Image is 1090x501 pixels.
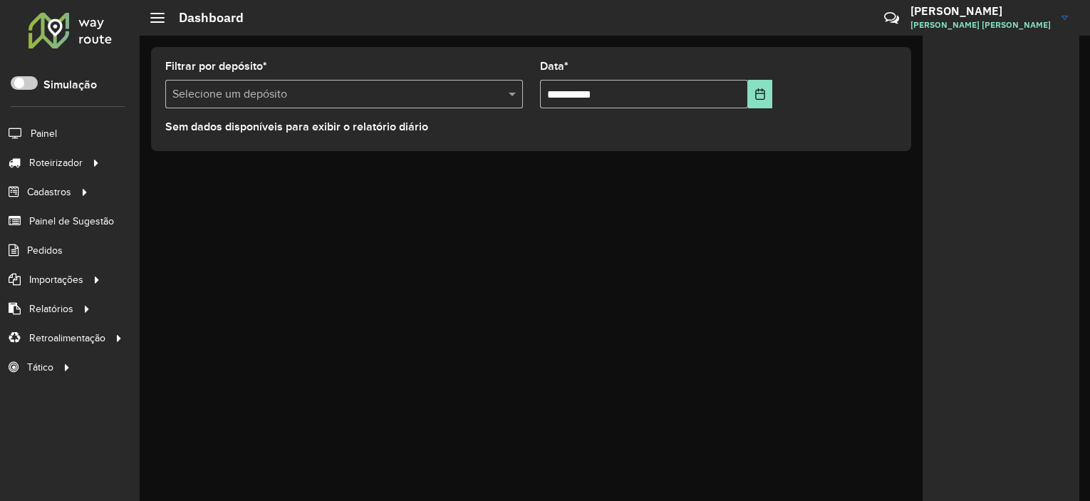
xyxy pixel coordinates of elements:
h3: [PERSON_NAME] [910,4,1051,18]
span: Cadastros [27,185,71,200]
label: Sem dados disponíveis para exibir o relatório diário [165,118,428,135]
button: Choose Date [748,80,772,108]
span: [PERSON_NAME] [PERSON_NAME] [910,19,1051,31]
label: Data [540,58,569,75]
span: Importações [29,272,83,287]
label: Simulação [43,76,97,93]
label: Filtrar por depósito [165,58,267,75]
span: Roteirizador [29,155,83,170]
span: Relatórios [29,301,73,316]
span: Painel [31,126,57,141]
h2: Dashboard [165,10,244,26]
span: Painel de Sugestão [29,214,114,229]
span: Retroalimentação [29,331,105,346]
a: Contato Rápido [876,3,907,33]
span: Pedidos [27,243,63,258]
span: Tático [27,360,53,375]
